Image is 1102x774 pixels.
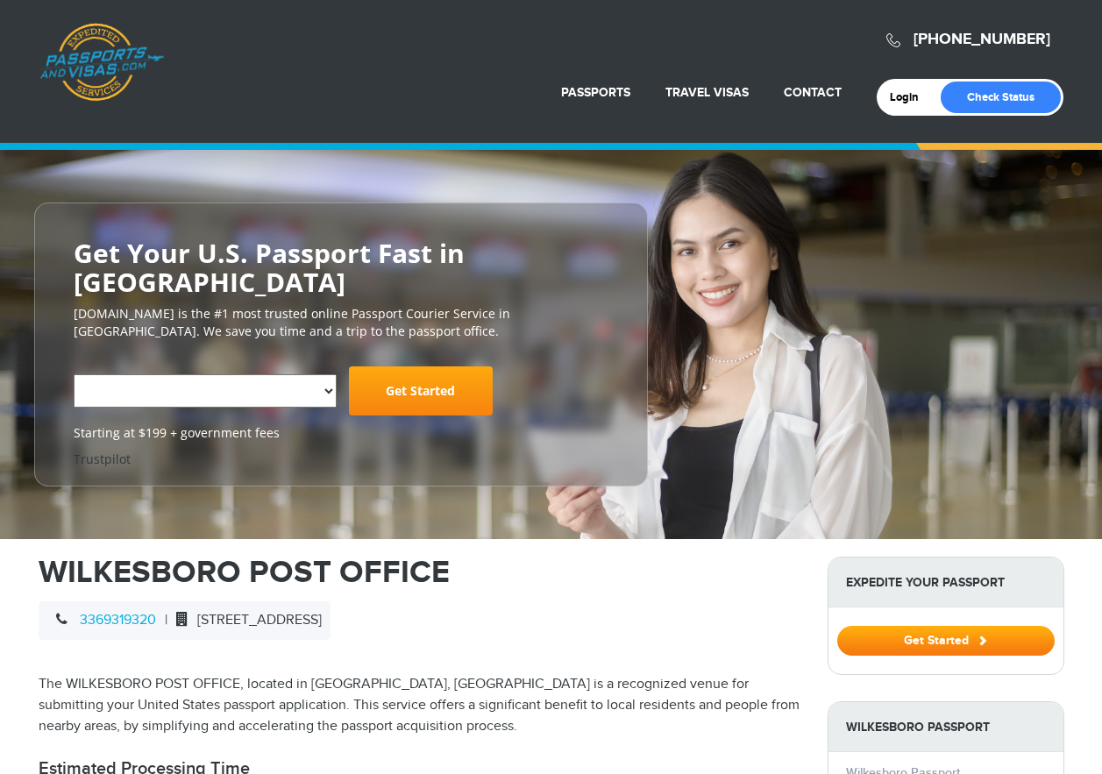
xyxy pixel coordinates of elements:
[828,557,1063,607] strong: Expedite Your Passport
[665,85,749,100] a: Travel Visas
[74,451,131,467] a: Trustpilot
[890,90,931,104] a: Login
[828,702,1063,752] strong: Wilkesboro Passport
[39,674,801,737] p: The WILKESBORO POST OFFICE, located in [GEOGRAPHIC_DATA], [GEOGRAPHIC_DATA] is a recognized venue...
[74,305,608,340] p: [DOMAIN_NAME] is the #1 most trusted online Passport Courier Service in [GEOGRAPHIC_DATA]. We sav...
[784,85,842,100] a: Contact
[74,238,608,296] h2: Get Your U.S. Passport Fast in [GEOGRAPHIC_DATA]
[837,633,1055,647] a: Get Started
[39,601,331,640] div: |
[914,30,1050,49] a: [PHONE_NUMBER]
[74,424,608,442] span: Starting at $199 + government fees
[39,23,164,102] a: Passports & [DOMAIN_NAME]
[39,557,801,588] h1: WILKESBORO POST OFFICE
[941,82,1061,113] a: Check Status
[349,366,493,415] a: Get Started
[837,626,1055,656] button: Get Started
[561,85,630,100] a: Passports
[80,612,156,628] a: 3369319320
[167,612,322,628] span: [STREET_ADDRESS]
